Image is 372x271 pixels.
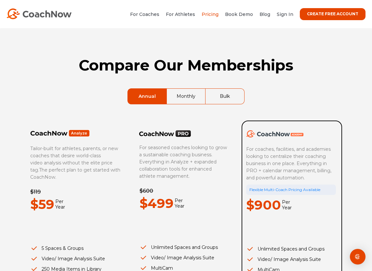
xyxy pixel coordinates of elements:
[166,11,195,17] a: For Athletes
[139,193,174,213] p: $499
[30,223,112,237] iframe: Embedded CTA
[139,222,221,236] iframe: Embedded CTA
[246,223,327,237] iframe: Embedded CTA
[30,57,342,74] h1: Compare Our Memberships
[300,8,365,20] a: CREATE FREE ACCOUNT
[30,255,120,262] li: Video/ Image Analysis Suite
[246,245,336,252] li: Unlimited Spaces and Groups
[30,245,120,252] li: 5 Spaces & Groups
[30,167,120,180] span: The perfect plan to get started with CoachNow.
[128,89,166,104] a: Annual
[139,130,191,137] img: CoachNow PRO Logo Black
[7,8,72,19] img: CoachNow Logo
[30,146,118,173] span: Tailor-built for athletes, parents, or new coaches that desire world-class video analysis without...
[246,185,336,195] div: Flexible Multi-Coach Pricing Available
[30,130,90,137] img: Frame
[174,198,184,209] span: Per Year
[139,254,229,261] li: Video/ Image Analysis Suite
[139,188,153,194] del: $600
[139,144,229,180] p: For seasoned coaches looking to grow a sustainable coaching business. Everything in Analyze + exp...
[350,249,365,265] div: Open Intercom Messenger
[206,89,244,104] a: Bulk
[277,11,293,17] a: Sign In
[54,199,65,210] span: Per Year
[281,200,292,211] span: Per Year
[30,189,41,195] del: $119
[246,130,303,137] img: CoachNow Academy Logo
[246,146,333,181] span: For coaches, facilities, and academies looking to centralize their coaching business in one place...
[202,11,219,17] a: Pricing
[246,256,336,263] li: Video/ Image Analysis Suite
[259,11,270,17] a: Blog
[225,11,253,17] a: Book Demo
[139,244,229,251] li: Unlimited Spaces and Groups
[167,89,205,104] a: Monthly
[130,11,159,17] a: For Coaches
[30,194,54,214] p: $59
[246,195,281,215] p: $900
